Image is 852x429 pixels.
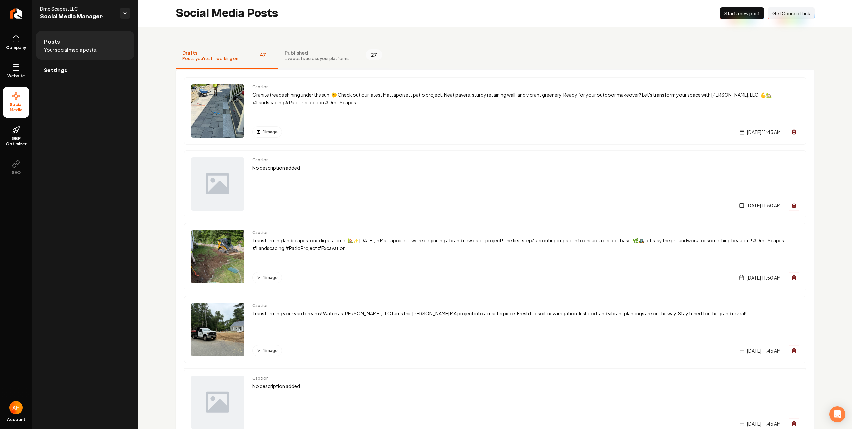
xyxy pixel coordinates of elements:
a: Post previewCaptionGranite treads shining under the sun! 🌞 Check out our latest Mattapoisett pati... [184,77,806,145]
span: 27 [366,49,382,60]
span: Your social media posts. [44,46,97,53]
span: Caption [252,84,799,90]
span: 1 image [263,129,278,135]
p: No description added [252,164,799,172]
button: Start a new post [720,7,764,19]
p: Granite treads shining under the sun! 🌞 Check out our latest Mattapoisett patio project. Neat pav... [252,91,799,106]
span: Get Connect Link [772,10,810,17]
span: Company [3,45,29,50]
p: Transforming your yard dreams! Watch as [PERSON_NAME], LLC turns this [PERSON_NAME] MA project in... [252,310,799,317]
span: [DATE] 11:45 AM [747,420,781,427]
img: Post preview [191,157,244,211]
span: GBP Optimizer [3,136,29,147]
button: PublishedLive posts across your platforms27 [278,43,389,69]
span: Start a new post [724,10,760,17]
span: Social Media [3,102,29,113]
span: [DATE] 11:45 AM [747,347,781,354]
span: 1 image [263,348,278,353]
button: DraftsPosts you're still working on47 [176,43,278,69]
span: Website [5,73,28,79]
button: Get Connect Link [768,7,815,19]
span: Account [7,417,25,422]
a: Post previewCaptionTransforming landscapes, one dig at a time! 🏡✨ [DATE], in Mattapoisett, we're ... [184,223,806,290]
span: Posts [44,38,60,46]
a: GBP Optimizer [3,121,29,152]
span: Caption [252,303,799,308]
span: Caption [252,230,799,235]
img: Post preview [191,84,244,138]
h2: Social Media Posts [176,7,278,20]
span: 1 image [263,275,278,280]
span: Dmo Scapes, LLC [40,5,114,12]
img: Post preview [191,303,244,356]
a: Website [3,58,29,84]
img: Post preview [191,376,244,429]
p: No description added [252,382,799,390]
span: [DATE] 11:45 AM [747,129,781,135]
span: Social Media Manager [40,12,114,21]
span: Drafts [182,49,238,56]
span: Published [285,49,350,56]
a: Post previewCaptionTransforming your yard dreams! Watch as [PERSON_NAME], LLC turns this [PERSON_... [184,296,806,363]
a: Company [3,30,29,56]
span: Live posts across your platforms [285,56,350,61]
div: Open Intercom Messenger [829,406,845,422]
img: Anthony Hurgoi [9,401,23,414]
a: Post previewCaptionNo description added[DATE] 11:50 AM [184,150,806,217]
span: Caption [252,376,799,381]
span: [DATE] 11:50 AM [747,274,781,281]
button: SEO [3,155,29,181]
span: SEO [9,170,23,175]
span: [DATE] 11:50 AM [747,202,781,209]
nav: Tabs [176,43,815,69]
span: 47 [254,49,271,60]
img: Rebolt Logo [10,8,22,19]
span: Settings [44,66,67,74]
p: Transforming landscapes, one dig at a time! 🏡✨ [DATE], in Mattapoisett, we're beginning a brand n... [252,237,799,252]
span: Caption [252,157,799,163]
span: Posts you're still working on [182,56,238,61]
a: Settings [36,60,134,81]
img: Post preview [191,230,244,283]
button: Open user button [9,401,23,414]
